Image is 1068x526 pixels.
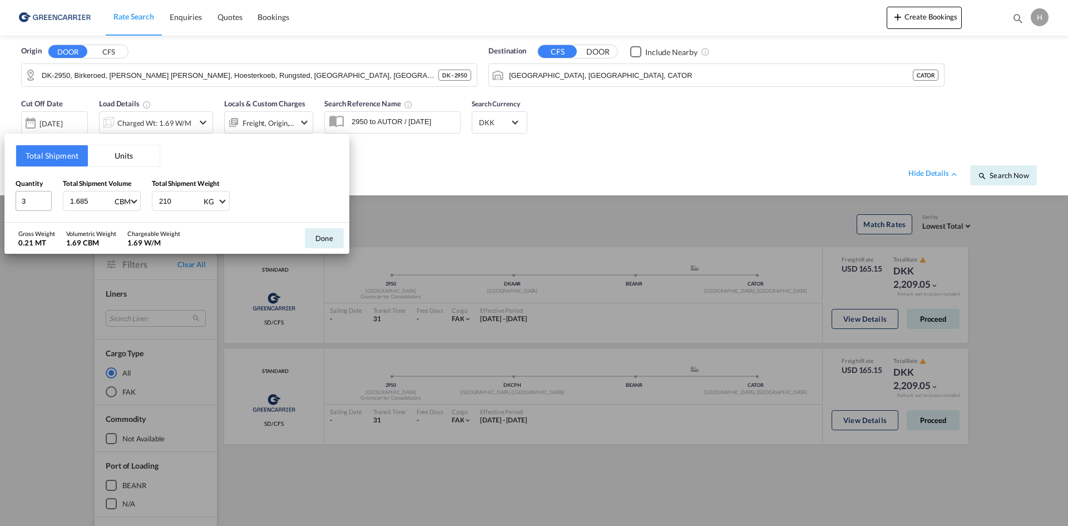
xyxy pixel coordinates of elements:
[16,145,88,166] button: Total Shipment
[18,229,55,238] div: Gross Weight
[305,228,344,248] button: Done
[152,179,220,188] span: Total Shipment Weight
[204,197,214,206] div: KG
[66,238,116,248] div: 1.69 CBM
[66,229,116,238] div: Volumetric Weight
[63,179,131,188] span: Total Shipment Volume
[69,191,113,210] input: Enter volume
[16,191,52,211] input: Qty
[158,191,202,210] input: Enter weight
[18,238,55,248] div: 0.21 MT
[127,229,180,238] div: Chargeable Weight
[16,179,43,188] span: Quantity
[115,197,131,206] div: CBM
[127,238,180,248] div: 1.69 W/M
[88,145,160,166] button: Units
